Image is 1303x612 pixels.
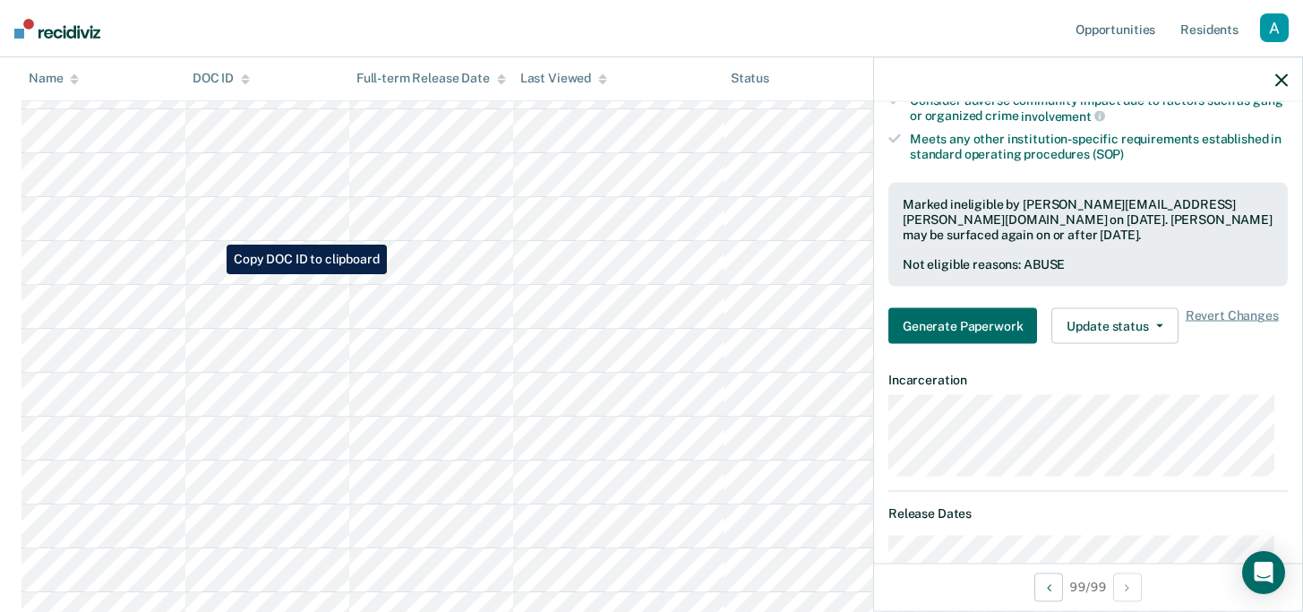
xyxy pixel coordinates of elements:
[356,72,506,87] div: Full-term Release Date
[1242,551,1285,594] div: Open Intercom Messenger
[1186,308,1279,344] span: Revert Changes
[29,72,79,87] div: Name
[903,197,1273,242] div: Marked ineligible by [PERSON_NAME][EMAIL_ADDRESS][PERSON_NAME][DOMAIN_NAME] on [DATE]. [PERSON_NA...
[903,257,1273,272] div: Not eligible reasons: ABUSE
[1113,573,1142,601] button: Next Opportunity
[14,19,100,39] img: Recidiviz
[888,308,1037,344] button: Generate Paperwork
[888,506,1288,521] dt: Release Dates
[874,563,1302,610] div: 99 / 99
[1051,308,1178,344] button: Update status
[193,72,250,87] div: DOC ID
[910,131,1288,161] div: Meets any other institution-specific requirements established in standard operating procedures
[910,93,1288,124] div: Consider adverse community impact due to factors such as gang or organized crime
[888,373,1288,388] dt: Incarceration
[1021,108,1104,123] span: involvement
[1093,146,1124,160] span: (SOP)
[731,72,769,87] div: Status
[520,72,607,87] div: Last Viewed
[1034,573,1063,601] button: Previous Opportunity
